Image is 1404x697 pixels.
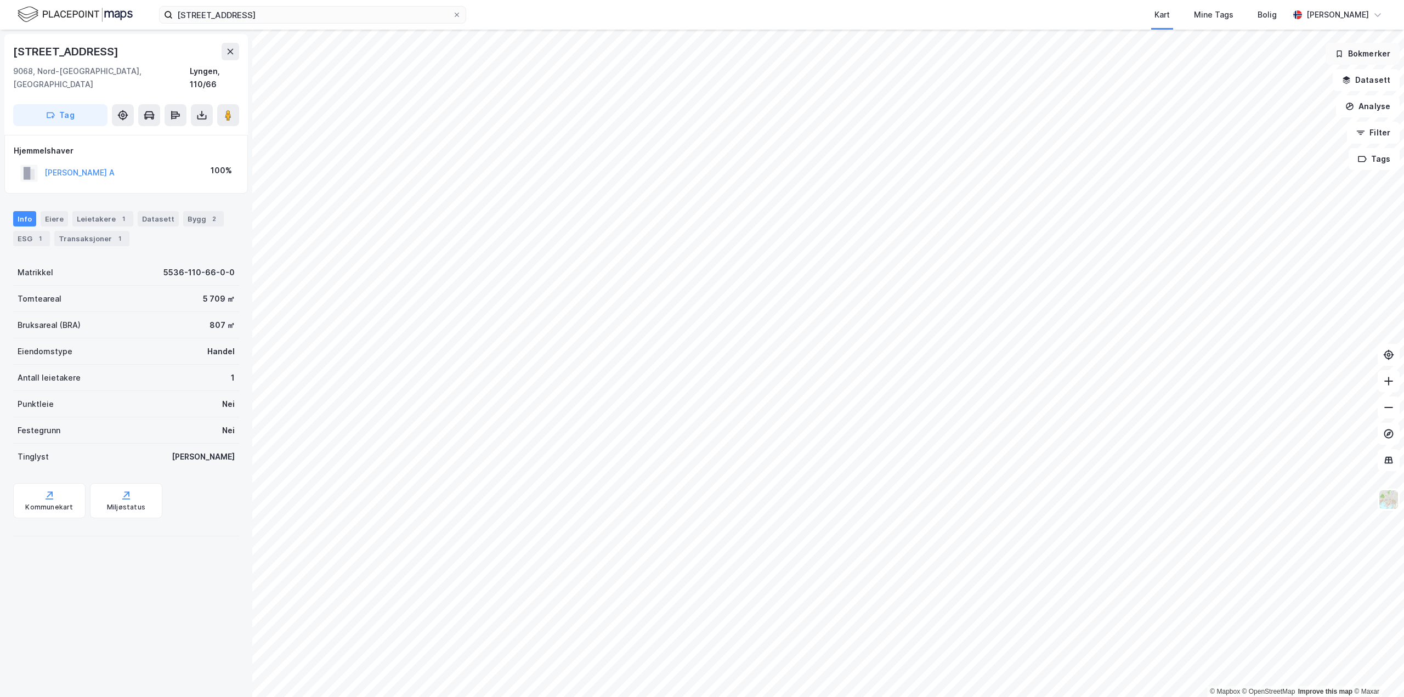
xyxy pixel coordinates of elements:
[210,319,235,332] div: 807 ㎡
[1306,8,1369,21] div: [PERSON_NAME]
[13,104,107,126] button: Tag
[1194,8,1233,21] div: Mine Tags
[222,398,235,411] div: Nei
[14,144,239,157] div: Hjemmelshaver
[203,292,235,305] div: 5 709 ㎡
[18,319,81,332] div: Bruksareal (BRA)
[35,233,46,244] div: 1
[41,211,68,226] div: Eiere
[13,65,190,91] div: 9068, Nord-[GEOGRAPHIC_DATA], [GEOGRAPHIC_DATA]
[54,231,129,246] div: Transaksjoner
[13,43,121,60] div: [STREET_ADDRESS]
[18,424,60,437] div: Festegrunn
[107,503,145,512] div: Miljøstatus
[1298,688,1352,695] a: Improve this map
[1347,122,1400,144] button: Filter
[172,450,235,463] div: [PERSON_NAME]
[1349,644,1404,697] div: Kontrollprogram for chat
[18,292,61,305] div: Tomteareal
[183,211,224,226] div: Bygg
[1349,148,1400,170] button: Tags
[13,231,50,246] div: ESG
[1349,644,1404,697] iframe: Chat Widget
[1326,43,1400,65] button: Bokmerker
[173,7,452,23] input: Søk på adresse, matrikkel, gårdeiere, leietakere eller personer
[207,345,235,358] div: Handel
[208,213,219,224] div: 2
[13,211,36,226] div: Info
[18,371,81,384] div: Antall leietakere
[18,450,49,463] div: Tinglyst
[190,65,239,91] div: Lyngen, 110/66
[231,371,235,384] div: 1
[1242,688,1295,695] a: OpenStreetMap
[211,164,232,177] div: 100%
[1336,95,1400,117] button: Analyse
[18,345,72,358] div: Eiendomstype
[1333,69,1400,91] button: Datasett
[163,266,235,279] div: 5536-110-66-0-0
[72,211,133,226] div: Leietakere
[114,233,125,244] div: 1
[138,211,179,226] div: Datasett
[1210,688,1240,695] a: Mapbox
[1154,8,1170,21] div: Kart
[222,424,235,437] div: Nei
[118,213,129,224] div: 1
[18,5,133,24] img: logo.f888ab2527a4732fd821a326f86c7f29.svg
[25,503,73,512] div: Kommunekart
[1378,489,1399,510] img: Z
[18,266,53,279] div: Matrikkel
[18,398,54,411] div: Punktleie
[1258,8,1277,21] div: Bolig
